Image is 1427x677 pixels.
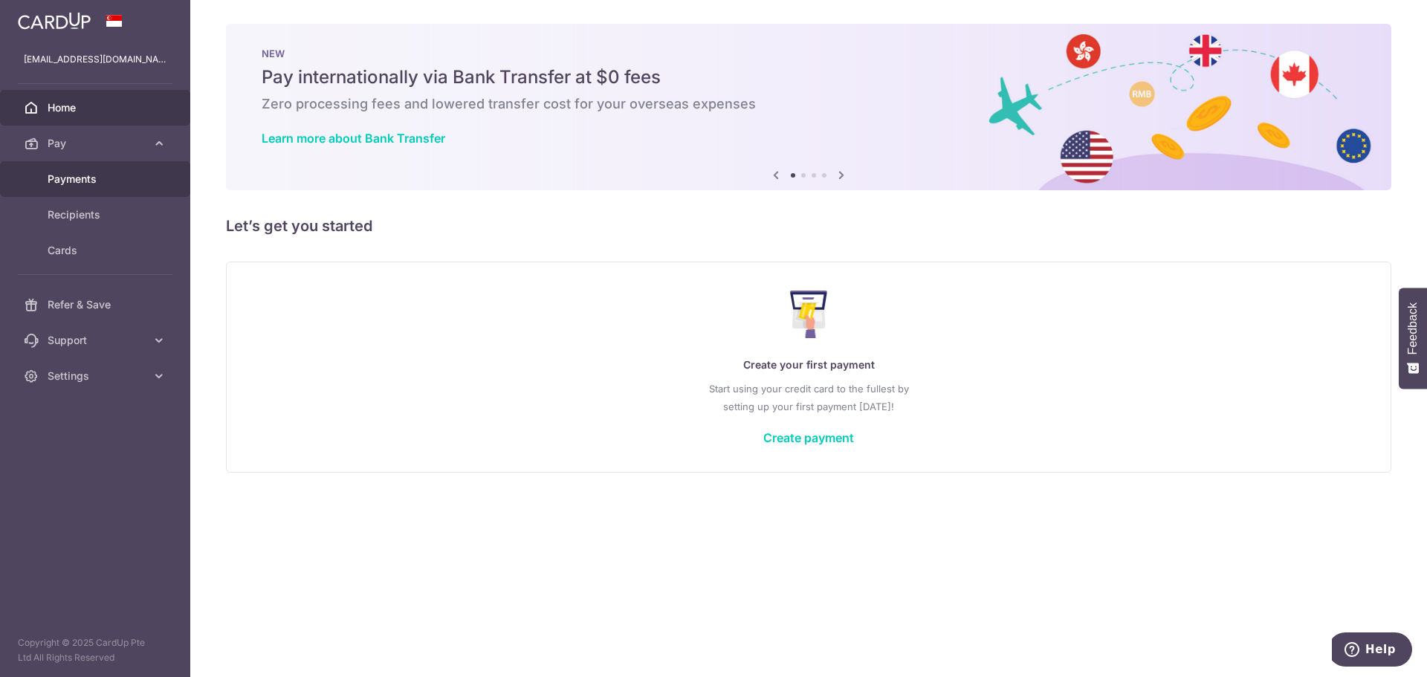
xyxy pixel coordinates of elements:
[48,172,146,187] span: Payments
[1406,302,1420,354] span: Feedback
[262,65,1356,89] h5: Pay internationally via Bank Transfer at $0 fees
[24,52,166,67] p: [EMAIL_ADDRESS][DOMAIN_NAME]
[262,131,445,146] a: Learn more about Bank Transfer
[226,24,1391,190] img: Bank transfer banner
[262,48,1356,59] p: NEW
[262,95,1356,113] h6: Zero processing fees and lowered transfer cost for your overseas expenses
[1332,632,1412,670] iframe: Opens a widget where you can find more information
[256,380,1361,415] p: Start using your credit card to the fullest by setting up your first payment [DATE]!
[48,100,146,115] span: Home
[48,369,146,383] span: Settings
[18,12,91,30] img: CardUp
[763,430,854,445] a: Create payment
[48,136,146,151] span: Pay
[48,207,146,222] span: Recipients
[1399,288,1427,389] button: Feedback - Show survey
[226,214,1391,238] h5: Let’s get you started
[48,333,146,348] span: Support
[256,356,1361,374] p: Create your first payment
[48,243,146,258] span: Cards
[48,297,146,312] span: Refer & Save
[790,291,828,338] img: Make Payment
